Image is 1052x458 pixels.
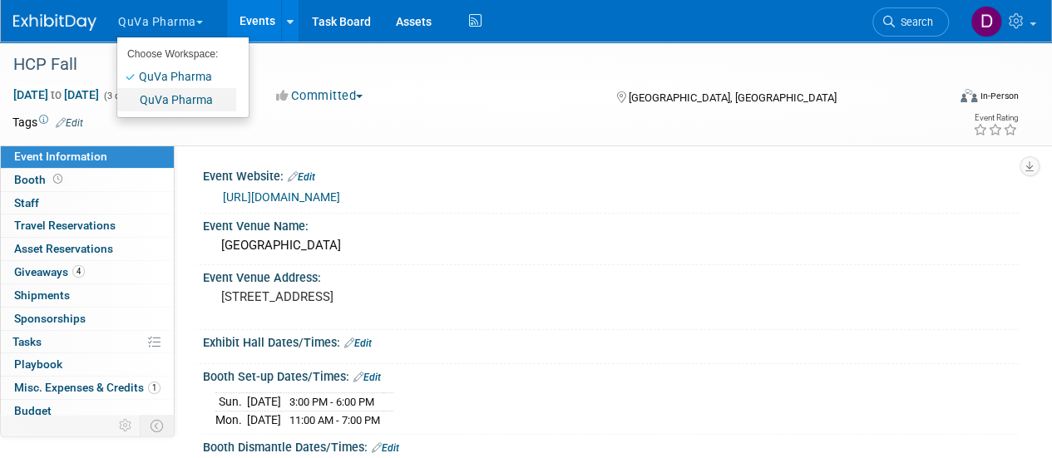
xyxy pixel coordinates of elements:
[14,404,52,417] span: Budget
[203,330,1019,352] div: Exhibit Hall Dates/Times:
[12,87,100,102] span: [DATE] [DATE]
[1,214,174,237] a: Travel Reservations
[14,381,161,394] span: Misc. Expenses & Credits
[117,43,236,65] li: Choose Workspace:
[203,364,1019,386] div: Booth Set-up Dates/Times:
[102,91,137,101] span: (3 days)
[973,114,1018,122] div: Event Rating
[203,214,1019,234] div: Event Venue Name:
[1,192,174,214] a: Staff
[1,169,174,191] a: Booth
[980,90,1019,102] div: In-Person
[141,415,175,436] td: Toggle Event Tabs
[289,414,380,426] span: 11:00 AM - 7:00 PM
[221,289,525,304] pre: [STREET_ADDRESS]
[14,219,116,232] span: Travel Reservations
[1,308,174,330] a: Sponsorships
[12,335,42,348] span: Tasks
[203,164,1019,185] div: Event Website:
[14,312,86,325] span: Sponsorships
[247,411,281,428] td: [DATE]
[971,6,1002,37] img: Danielle Mitchell
[288,171,315,183] a: Edit
[50,173,66,185] span: Booth not reserved yet
[215,392,247,411] td: Sun.
[148,382,161,394] span: 1
[14,173,66,186] span: Booth
[215,411,247,428] td: Mon.
[7,50,933,80] div: HCP Fall
[1,261,174,283] a: Giveaways4
[14,196,39,209] span: Staff
[14,357,62,371] span: Playbook
[14,242,113,255] span: Asset Reservations
[203,265,1019,286] div: Event Venue Address:
[14,150,107,163] span: Event Information
[1,284,174,307] a: Shipments
[344,337,372,349] a: Edit
[117,88,236,111] a: QuVa Pharma
[961,89,977,102] img: Format-Inperson.png
[12,114,83,131] td: Tags
[1,353,174,376] a: Playbook
[223,190,340,204] a: [URL][DOMAIN_NAME]
[1,377,174,399] a: Misc. Expenses & Credits1
[14,265,85,278] span: Giveaways
[111,415,141,436] td: Personalize Event Tab Strip
[1,331,174,353] a: Tasks
[117,65,236,88] a: QuVa Pharma
[1,238,174,260] a: Asset Reservations
[872,86,1019,111] div: Event Format
[353,372,381,383] a: Edit
[48,88,64,101] span: to
[14,288,70,302] span: Shipments
[895,16,933,28] span: Search
[56,117,83,129] a: Edit
[72,265,85,278] span: 4
[203,435,1019,456] div: Booth Dismantle Dates/Times:
[270,87,369,105] button: Committed
[1,145,174,168] a: Event Information
[628,91,836,104] span: [GEOGRAPHIC_DATA], [GEOGRAPHIC_DATA]
[289,396,374,408] span: 3:00 PM - 6:00 PM
[872,7,949,37] a: Search
[13,14,96,31] img: ExhibitDay
[1,400,174,422] a: Budget
[215,233,1006,259] div: [GEOGRAPHIC_DATA]
[372,442,399,454] a: Edit
[247,392,281,411] td: [DATE]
